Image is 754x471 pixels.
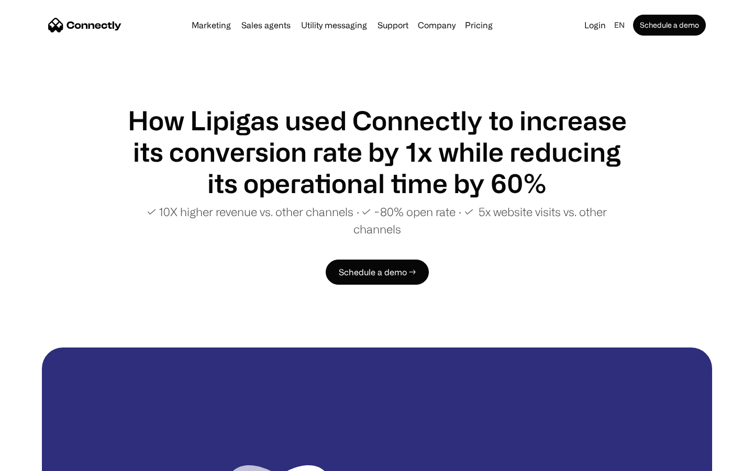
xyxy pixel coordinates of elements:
a: Pricing [461,21,497,29]
div: Company [418,18,456,32]
a: Schedule a demo → [326,260,429,285]
a: Marketing [187,21,235,29]
a: Login [580,18,610,32]
a: Schedule a demo [633,15,706,36]
a: Sales agents [237,21,295,29]
a: Support [373,21,413,29]
a: Utility messaging [297,21,371,29]
aside: Language selected: English [10,452,63,467]
div: en [614,18,625,32]
h1: How Lipigas used Connectly to increase its conversion rate by 1x while reducing its operational t... [126,105,628,199]
ul: Language list [21,453,63,467]
p: ✓ 10X higher revenue vs. other channels ∙ ✓ ~80% open rate ∙ ✓ 5x website visits vs. other channels [126,203,628,238]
